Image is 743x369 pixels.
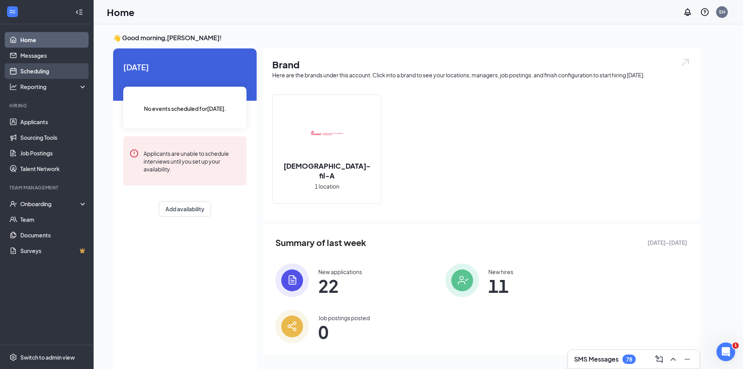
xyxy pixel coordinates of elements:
[9,184,85,191] div: Team Management
[20,227,87,243] a: Documents
[700,7,709,17] svg: QuestionInfo
[683,7,692,17] svg: Notifications
[653,353,665,365] button: ComposeMessage
[681,353,693,365] button: Minimize
[275,264,309,297] img: icon
[273,161,381,180] h2: [DEMOGRAPHIC_DATA]-fil-A
[113,34,700,42] h3: 👋 Good morning, [PERSON_NAME] !
[9,83,17,91] svg: Analysis
[9,353,17,361] svg: Settings
[488,279,513,293] span: 11
[654,355,664,364] svg: ComposeMessage
[318,268,362,276] div: New applications
[20,161,87,176] a: Talent Network
[75,8,83,16] svg: Collapse
[626,356,632,363] div: 78
[20,83,87,91] div: Reporting
[107,5,135,19] h1: Home
[20,145,87,161] a: Job Postings
[716,342,735,361] iframe: Intercom live chat
[20,212,87,227] a: Team
[9,102,85,109] div: Hiring
[272,71,690,79] div: Here are the brands under this account. Click into a brand to see your locations, managers, job p...
[20,114,87,130] a: Applicants
[159,201,211,217] button: Add availability
[9,200,17,208] svg: UserCheck
[129,149,139,158] svg: Error
[20,130,87,145] a: Sourcing Tools
[20,32,87,48] a: Home
[574,355,619,364] h3: SMS Messages
[123,61,246,73] span: [DATE]
[318,325,370,339] span: 0
[302,108,352,158] img: Chick-fil-A
[488,268,513,276] div: New hires
[20,200,80,208] div: Onboarding
[445,264,479,297] img: icon
[732,342,739,349] span: 1
[272,58,690,71] h1: Brand
[20,353,75,361] div: Switch to admin view
[20,63,87,79] a: Scheduling
[275,310,309,343] img: icon
[667,353,679,365] button: ChevronUp
[647,238,687,247] span: [DATE] - [DATE]
[275,236,366,250] span: Summary of last week
[9,8,16,16] svg: WorkstreamLogo
[20,48,87,63] a: Messages
[680,58,690,67] img: open.6027fd2a22e1237b5b06.svg
[315,182,339,191] span: 1 location
[669,355,678,364] svg: ChevronUp
[719,9,725,15] div: SH
[318,279,362,293] span: 22
[144,149,240,173] div: Applicants are unable to schedule interviews until you set up your availability.
[318,314,370,322] div: Job postings posted
[144,104,226,113] span: No events scheduled for [DATE] .
[20,243,87,258] a: SurveysCrown
[683,355,692,364] svg: Minimize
